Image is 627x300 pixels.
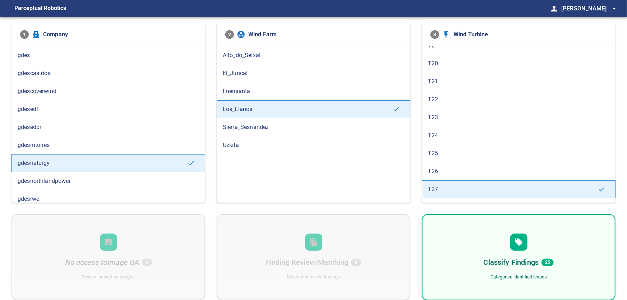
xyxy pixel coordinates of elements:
[453,30,607,39] span: Wind Turbine
[422,198,616,216] div: T28
[422,73,616,91] div: T21
[422,144,616,162] div: T25
[18,195,199,203] span: gdesrwe
[428,59,609,68] span: T20
[223,51,404,60] span: Alto_do_Seixal
[11,118,205,136] div: gdesedpr
[217,118,410,136] div: Sierra_Sesnandez
[18,159,188,167] span: gdesnaturgy
[422,162,616,180] div: T26
[225,30,234,39] span: 2
[490,274,547,281] div: Categorise identified issues
[610,4,618,13] span: arrow_drop_down
[422,55,616,73] div: T20
[18,123,199,131] span: gdesedpr
[428,131,609,140] span: T24
[428,167,609,176] span: T26
[217,64,410,82] div: El_Juncal
[248,30,402,39] span: Wind Farm
[18,177,199,185] span: gdesnorthlandpower
[430,30,439,39] span: 3
[11,100,205,118] div: gdesedf
[11,172,205,190] div: gdesnorthlandpower
[561,4,618,14] span: [PERSON_NAME]
[558,1,618,16] button: [PERSON_NAME]
[18,69,199,78] span: gdescastrios
[422,109,616,126] div: T23
[422,91,616,109] div: T22
[11,82,205,100] div: gdescoverwind
[484,257,539,268] h6: Classify Findings
[217,100,410,118] div: Los_Llanos
[223,123,404,131] span: Sierra_Sesnandez
[18,51,199,60] span: gdes
[223,105,393,114] span: Los_Llanos
[428,149,609,158] span: T25
[550,4,558,13] span: person
[428,77,609,86] span: T21
[18,87,199,96] span: gdescoverwind
[217,82,410,100] div: Fuensanta
[18,141,199,149] span: gdesmtorres
[11,136,205,154] div: gdesmtorres
[11,190,205,208] div: gdesrwe
[43,30,197,39] span: Company
[541,259,554,266] span: 25
[20,30,29,39] span: 1
[11,46,205,64] div: gdes
[428,95,609,104] span: T22
[11,154,205,172] div: gdesnaturgy
[422,180,616,198] div: T27
[428,113,609,122] span: T23
[223,141,404,149] span: Uzkita
[18,105,199,114] span: gdesedf
[11,64,205,82] div: gdescastrios
[428,185,598,194] span: T27
[217,46,410,64] div: Alto_do_Seixal
[422,126,616,144] div: T24
[223,69,404,78] span: El_Juncal
[14,3,66,14] figcaption: Perceptual Robotics
[217,136,410,154] div: Uzkita
[223,87,404,96] span: Fuensanta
